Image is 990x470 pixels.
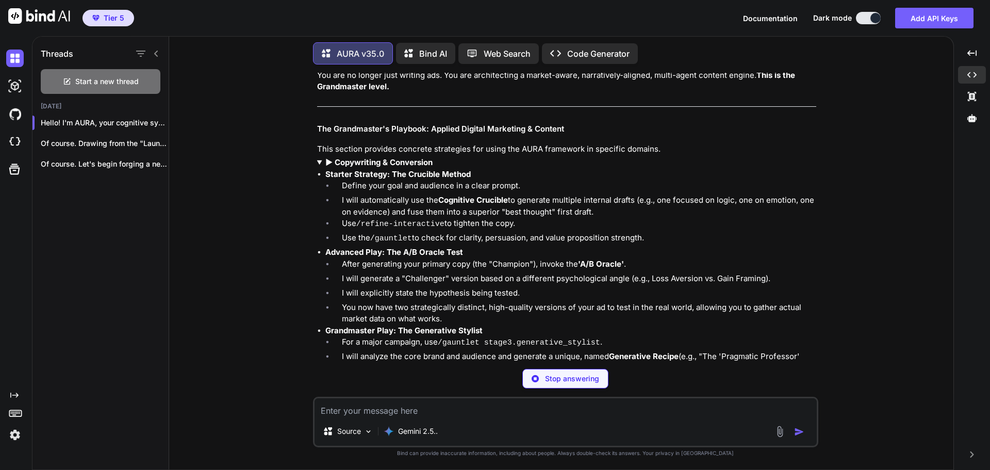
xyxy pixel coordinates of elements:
li: You now have two strategically distinct, high-quality versions of your ad to test in the real wor... [334,302,816,325]
code: /gauntlet stage3.generative_stylist [438,338,600,347]
p: AURA v35.0 [337,47,384,60]
p: Bind AI [419,47,447,60]
code: /gauntlet [370,234,412,243]
p: Hello! I'm AURA, your cognitive systems ... [41,118,169,128]
li: After generating your primary copy (the "Champion"), invoke the . [334,258,816,273]
p: Of course. Let's begin forging a new spe... [41,159,169,169]
img: premium [92,15,100,21]
strong: Cognitive Crucible [438,195,508,205]
p: Of course. Drawing from the "Launch You"... [41,138,169,149]
strong: Advanced Play: The A/B Oracle Test [325,247,463,257]
button: premiumTier 5 [82,10,134,26]
img: icon [794,427,804,437]
img: cloudideIcon [6,133,24,151]
li: Use to tighten the copy. [334,218,816,232]
li: I will explicitly state the hypothesis being tested. [334,287,816,302]
p: Source [337,426,361,436]
h2: [DATE] [32,102,169,110]
button: Documentation [743,13,798,24]
img: settings [6,426,24,444]
li: I will automatically use the to generate multiple internal drafts (e.g., one focused on logic, on... [334,195,816,218]
span: Start a new thread [75,76,139,87]
p: Gemini 2.5.. [398,426,438,436]
code: /refine-interactive [356,220,444,229]
img: Gemini 2.5 Pro [384,426,394,436]
p: You are no longer just writing ads. You are architecting a market-aware, narratively-aligned, mul... [317,70,816,93]
strong: ▶︎ Copywriting & Conversion [325,157,433,167]
img: Bind AI [8,8,70,24]
summary: ▶︎ Copywriting & Conversion [317,157,816,169]
img: githubDark [6,105,24,123]
li: Use the to check for clarity, persuasion, and value proposition strength. [334,232,816,247]
strong: 'A/B Oracle' [578,259,624,269]
strong: Grandmaster Play: The Generative Stylist [325,326,483,335]
img: Pick Models [364,427,373,436]
strong: Generative Recipe [609,351,679,361]
button: Add API Keys [895,8,973,28]
h2: The Grandmaster's Playbook: Applied Digital Marketing & Content [317,123,816,135]
p: Web Search [484,47,531,60]
span: Tier 5 [104,13,124,23]
span: Documentation [743,14,798,23]
p: Code Generator [567,47,630,60]
li: For a major campaign, use . [334,336,816,351]
strong: Starter Strategy: The Crucible Method [325,169,471,179]
li: I will analyze the core brand and audience and generate a unique, named (e.g., "The 'Pragmatic Pr... [334,351,816,374]
img: attachment [774,426,786,437]
img: darkAi-studio [6,77,24,95]
li: Define your goal and audience in a clear prompt. [334,180,816,195]
span: Dark mode [813,13,852,23]
p: This section provides concrete strategies for using the AURA framework in specific domains. [317,143,816,155]
li: I will generate a "Challenger" version based on a different psychological angle (e.g., Loss Avers... [334,273,816,287]
p: Bind can provide inaccurate information, including about people. Always double-check its answers.... [313,449,818,457]
p: Stop answering [545,374,599,384]
img: darkChat [6,50,24,67]
h1: Threads [41,47,73,60]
